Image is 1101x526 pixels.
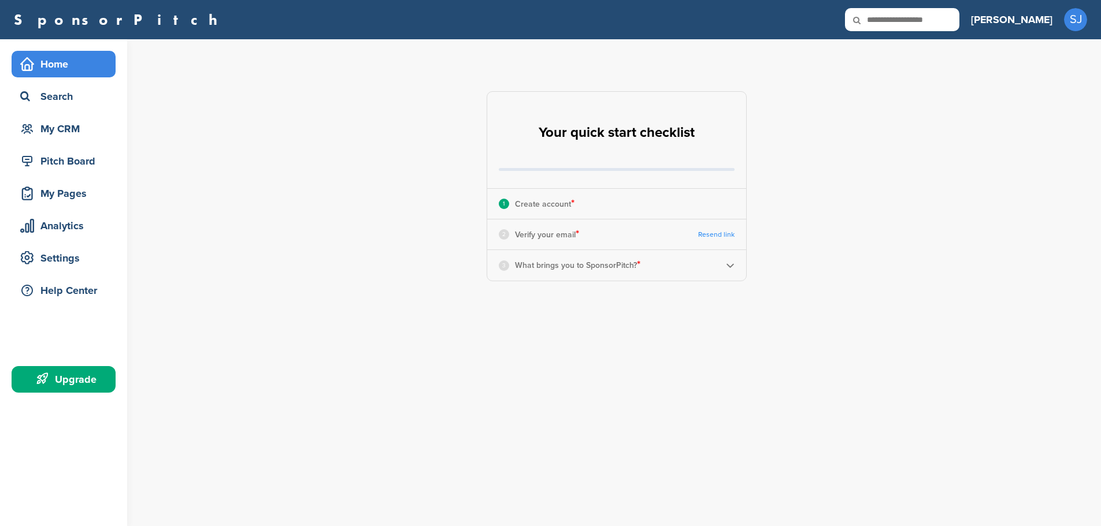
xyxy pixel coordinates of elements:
[17,369,116,390] div: Upgrade
[12,212,116,239] a: Analytics
[12,277,116,304] a: Help Center
[17,215,116,236] div: Analytics
[499,260,509,271] div: 3
[12,366,116,393] a: Upgrade
[12,180,116,207] a: My Pages
[515,196,574,211] p: Create account
[17,118,116,139] div: My CRM
[12,245,116,271] a: Settings
[17,248,116,268] div: Settings
[17,151,116,171] div: Pitch Board
[726,261,735,270] img: Checklist arrow 2
[971,12,1052,28] h3: [PERSON_NAME]
[17,54,116,74] div: Home
[971,7,1052,32] a: [PERSON_NAME]
[499,229,509,240] div: 2
[12,148,116,174] a: Pitch Board
[539,120,695,146] h2: Your quick start checklist
[1064,8,1087,31] span: SJ
[499,199,509,209] div: 1
[698,230,735,239] a: Resend link
[515,227,579,242] p: Verify your email
[17,86,116,107] div: Search
[515,258,640,273] p: What brings you to SponsorPitch?
[17,183,116,204] div: My Pages
[12,51,116,77] a: Home
[14,12,225,27] a: SponsorPitch
[12,83,116,110] a: Search
[17,280,116,301] div: Help Center
[12,115,116,142] a: My CRM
